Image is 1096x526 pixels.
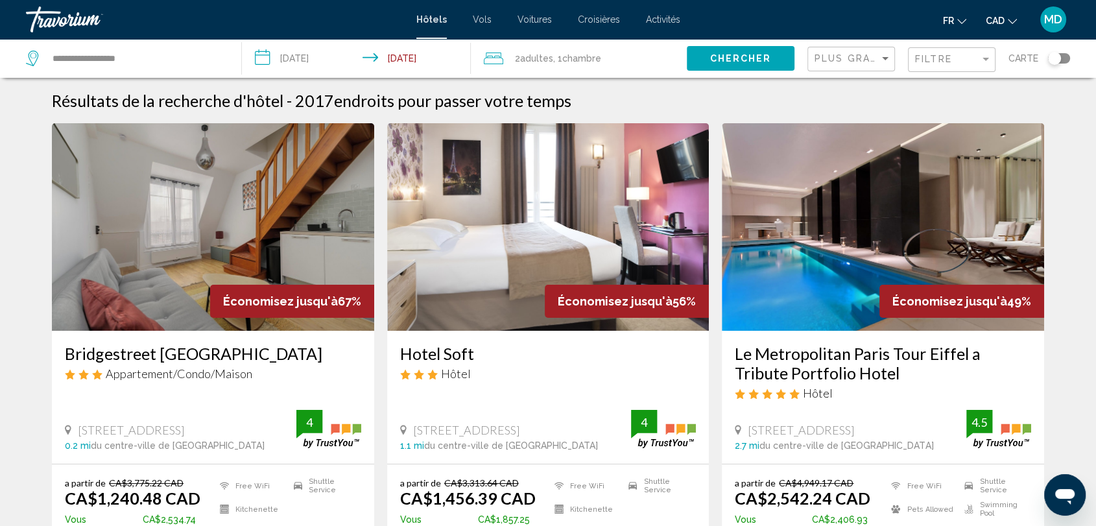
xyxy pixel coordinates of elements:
[1008,49,1038,67] span: Carte
[687,46,794,70] button: Chercher
[958,477,1031,494] li: Shuttle Service
[26,6,403,32] a: Travorium
[213,501,287,518] li: Kitchenette
[223,294,338,308] span: Économisez jusqu'à
[646,14,680,25] a: Activités
[885,501,958,518] li: Pets Allowed
[735,344,1031,383] a: Le Metropolitan Paris Tour Eiffel a Tribute Portfolio Hotel
[548,501,622,518] li: Kitchenette
[287,91,292,110] span: -
[416,14,447,25] a: Hôtels
[631,414,657,430] div: 4
[548,477,622,494] li: Free WiFi
[52,123,374,331] img: Hotel image
[1044,474,1086,516] iframe: Bouton de lancement de la fenêtre de messagerie
[444,477,519,488] del: CA$3,313.64 CAD
[78,423,185,437] span: [STREET_ADDRESS]
[515,49,553,67] span: 2
[441,366,471,381] span: Hôtel
[65,366,361,381] div: 3 star Apartment
[387,123,709,331] img: Hotel image
[759,440,933,451] span: du centre-ville de [GEOGRAPHIC_DATA]
[400,477,441,488] span: a partir de
[578,14,620,25] a: Croisières
[709,54,771,64] span: Chercher
[735,477,776,488] span: a partir de
[966,414,992,430] div: 4.5
[562,53,601,64] span: Chambre
[334,91,571,110] span: endroits pour passer votre temps
[400,344,697,363] a: Hotel Soft
[545,285,709,318] div: 56%
[943,11,966,30] button: Change language
[413,423,520,437] span: [STREET_ADDRESS]
[424,440,598,451] span: du centre-ville de [GEOGRAPHIC_DATA]
[213,477,287,494] li: Free WiFi
[735,440,759,451] span: 2.7 mi
[748,423,855,437] span: [STREET_ADDRESS]
[722,123,1044,331] img: Hotel image
[815,53,969,64] span: Plus grandes économies
[106,366,252,381] span: Appartement/Condo/Maison
[65,488,200,508] ins: CA$1,240.48 CAD
[803,386,833,400] span: Hôtel
[735,488,870,508] ins: CA$2,542.24 CAD
[986,16,1005,26] span: CAD
[892,294,1007,308] span: Économisez jusqu'à
[471,39,687,78] button: Travelers: 2 adults, 0 children
[943,16,954,26] span: fr
[908,47,995,73] button: Filter
[915,54,952,64] span: Filtre
[1036,6,1070,33] button: User Menu
[52,91,283,110] h1: Résultats de la recherche d'hôtel
[296,410,361,448] img: trustyou-badge.svg
[473,14,492,25] a: Vols
[295,91,571,110] h2: 2017
[65,477,106,488] span: a partir de
[815,54,891,65] mat-select: Sort by
[287,477,361,494] li: Shuttle Service
[109,477,184,488] del: CA$3,775.22 CAD
[779,477,853,488] del: CA$4,949.17 CAD
[65,344,361,363] a: Bridgestreet [GEOGRAPHIC_DATA]
[400,366,697,381] div: 3 star Hotel
[400,440,424,451] span: 1.1 mi
[966,410,1031,448] img: trustyou-badge.svg
[520,53,553,64] span: Adultes
[986,11,1017,30] button: Change currency
[400,488,536,508] ins: CA$1,456.39 CAD
[558,294,673,308] span: Économisez jusqu'à
[296,414,322,430] div: 4
[879,285,1044,318] div: 49%
[958,501,1031,518] li: Swimming Pool
[91,440,265,451] span: du centre-ville de [GEOGRAPHIC_DATA]
[242,39,471,78] button: Check-in date: Nov 26, 2025 Check-out date: Dec 3, 2025
[553,49,601,67] span: , 1
[210,285,374,318] div: 67%
[735,386,1031,400] div: 5 star Hotel
[65,440,91,451] span: 0.2 mi
[622,477,696,494] li: Shuttle Service
[885,477,958,494] li: Free WiFi
[518,14,552,25] a: Voitures
[631,410,696,448] img: trustyou-badge.svg
[1044,13,1062,26] span: MD
[1038,53,1070,64] button: Toggle map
